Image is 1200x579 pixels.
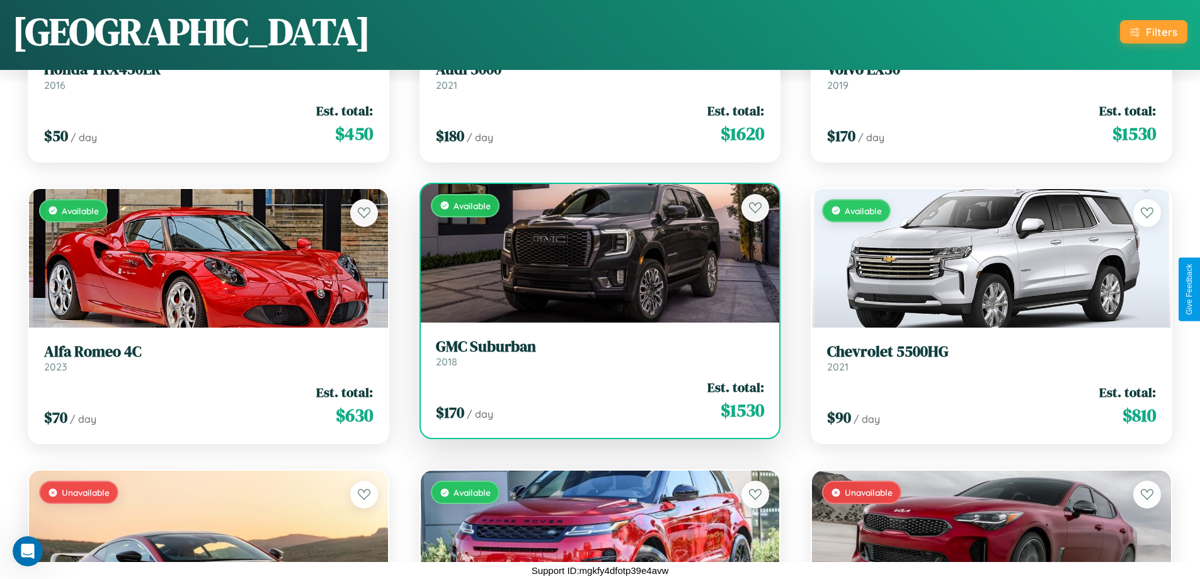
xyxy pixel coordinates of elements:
[62,205,99,216] span: Available
[827,79,849,91] span: 2019
[1099,101,1156,120] span: Est. total:
[827,343,1156,374] a: Chevrolet 5500HG2021
[436,125,464,146] span: $ 180
[44,407,67,428] span: $ 70
[454,200,491,211] span: Available
[845,205,882,216] span: Available
[71,131,97,144] span: / day
[316,383,373,401] span: Est. total:
[1120,20,1187,43] button: Filters
[44,125,68,146] span: $ 50
[436,338,765,369] a: GMC Suburban2018
[44,79,66,91] span: 2016
[70,413,96,425] span: / day
[44,60,373,79] h3: Honda TRX450ER
[532,562,669,579] p: Support ID: mgkfy4dfotp39e4avw
[467,131,493,144] span: / day
[436,355,457,368] span: 2018
[467,408,493,420] span: / day
[1185,264,1194,315] div: Give Feedback
[454,487,491,498] span: Available
[44,343,373,374] a: Alfa Romeo 4C2023
[436,60,765,91] a: Audi 50002021
[858,131,884,144] span: / day
[44,60,373,91] a: Honda TRX450ER2016
[335,121,373,146] span: $ 450
[1123,403,1156,428] span: $ 810
[827,407,851,428] span: $ 90
[62,487,110,498] span: Unavailable
[1099,383,1156,401] span: Est. total:
[845,487,893,498] span: Unavailable
[1146,25,1177,38] div: Filters
[827,60,1156,91] a: Volvo EX302019
[13,536,43,566] iframe: Intercom live chat
[827,60,1156,79] h3: Volvo EX30
[436,402,464,423] span: $ 170
[721,121,764,146] span: $ 1620
[336,403,373,428] span: $ 630
[721,398,764,423] span: $ 1530
[316,101,373,120] span: Est. total:
[436,338,765,356] h3: GMC Suburban
[1112,121,1156,146] span: $ 1530
[44,360,67,373] span: 2023
[44,343,373,361] h3: Alfa Romeo 4C
[436,79,457,91] span: 2021
[436,60,765,79] h3: Audi 5000
[827,343,1156,361] h3: Chevrolet 5500HG
[707,101,764,120] span: Est. total:
[827,360,849,373] span: 2021
[13,6,370,57] h1: [GEOGRAPHIC_DATA]
[827,125,855,146] span: $ 170
[707,378,764,396] span: Est. total:
[854,413,880,425] span: / day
